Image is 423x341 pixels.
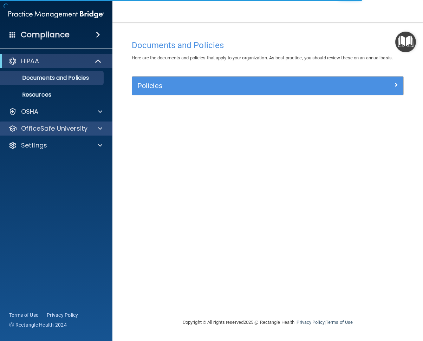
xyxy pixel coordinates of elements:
p: OfficeSafe University [21,124,87,133]
h4: Compliance [21,30,70,40]
span: Here are the documents and policies that apply to your organization. As best practice, you should... [132,55,393,60]
button: Open Resource Center [395,32,416,52]
p: HIPAA [21,57,39,65]
p: OSHA [21,107,39,116]
a: Terms of Use [326,320,353,325]
a: OSHA [8,107,102,116]
a: Policies [137,80,398,91]
a: Settings [8,141,102,150]
h4: Documents and Policies [132,41,404,50]
a: HIPAA [8,57,102,65]
span: Ⓒ Rectangle Health 2024 [9,321,67,328]
p: Settings [21,141,47,150]
a: Privacy Policy [297,320,324,325]
img: PMB logo [8,7,104,21]
h5: Policies [137,82,330,90]
iframe: Drift Widget Chat Controller [301,291,415,319]
a: Terms of Use [9,312,38,319]
a: Privacy Policy [47,312,78,319]
a: OfficeSafe University [8,124,102,133]
p: Documents and Policies [5,74,100,81]
div: Copyright © All rights reserved 2025 @ Rectangle Health | | [139,311,396,334]
p: Resources [5,91,100,98]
